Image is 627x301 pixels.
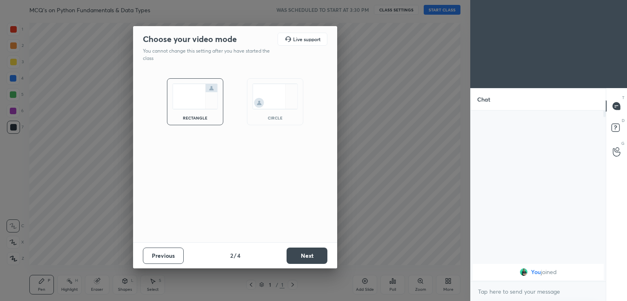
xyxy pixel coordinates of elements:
[143,34,237,44] h2: Choose your video mode
[471,89,497,110] p: Chat
[230,251,233,260] h4: 2
[541,269,557,275] span: joined
[621,140,625,146] p: G
[172,84,218,109] img: normalScreenIcon.ae25ed63.svg
[143,47,275,62] p: You cannot change this setting after you have started the class
[234,251,236,260] h4: /
[622,95,625,101] p: T
[179,116,211,120] div: rectangle
[237,251,240,260] h4: 4
[287,248,327,264] button: Next
[143,248,184,264] button: Previous
[622,117,625,124] p: D
[293,37,320,42] h5: Live support
[531,269,541,275] span: You
[252,84,298,109] img: circleScreenIcon.acc0effb.svg
[471,262,606,282] div: grid
[259,116,291,120] div: circle
[520,268,528,276] img: 7b2265ad5ca347229539244e8c80ba08.jpg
